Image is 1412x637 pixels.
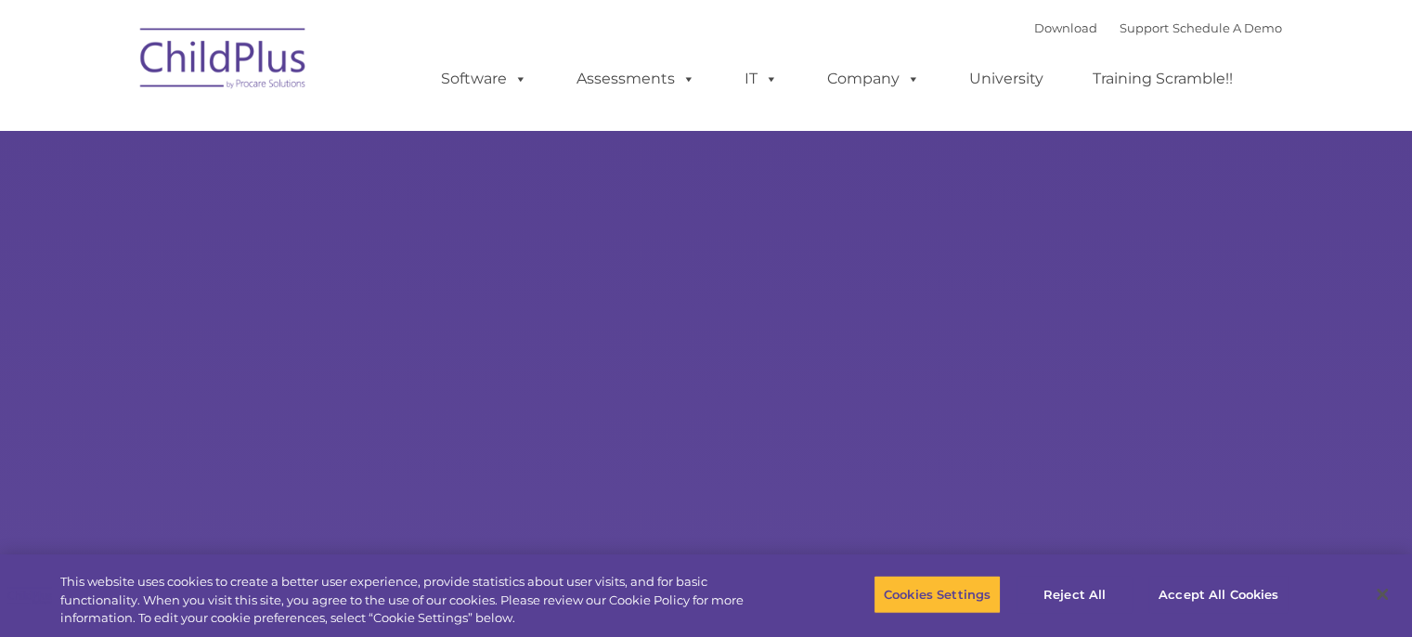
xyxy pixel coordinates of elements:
[1148,575,1289,614] button: Accept All Cookies
[1172,20,1282,35] a: Schedule A Demo
[951,60,1062,97] a: University
[726,60,797,97] a: IT
[131,15,317,108] img: ChildPlus by Procare Solutions
[874,575,1001,614] button: Cookies Settings
[1034,20,1097,35] a: Download
[422,60,546,97] a: Software
[558,60,714,97] a: Assessments
[60,573,777,628] div: This website uses cookies to create a better user experience, provide statistics about user visit...
[1017,575,1133,614] button: Reject All
[809,60,939,97] a: Company
[1034,20,1282,35] font: |
[1120,20,1169,35] a: Support
[1362,574,1403,615] button: Close
[1074,60,1251,97] a: Training Scramble!!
